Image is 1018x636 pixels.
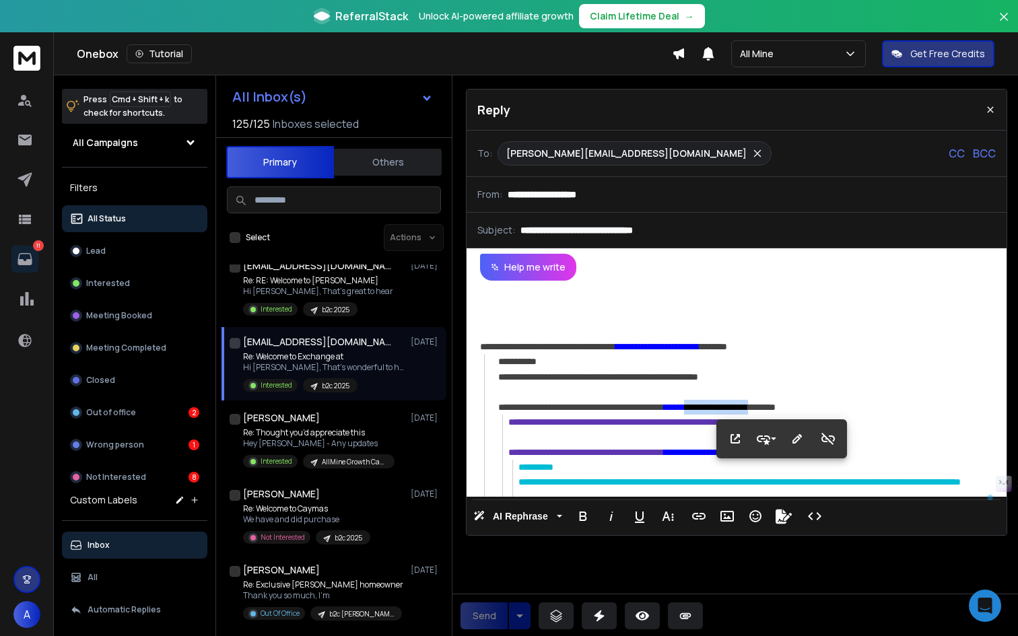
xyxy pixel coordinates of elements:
button: Not Interested8 [62,464,207,491]
p: Reply [477,100,510,119]
p: Unlock AI-powered affiliate growth [419,9,574,23]
span: → [685,9,694,23]
p: From: [477,188,502,201]
button: Insert Image (⌘P) [714,503,740,530]
h1: [PERSON_NAME] [243,411,320,425]
p: Interested [86,278,130,289]
p: Not Interested [261,532,305,542]
a: 11 [11,246,38,273]
button: Get Free Credits [882,40,994,67]
button: All Inbox(s) [222,83,444,110]
p: b2c 2025 [322,381,349,391]
span: 125 / 125 [232,116,270,132]
span: AI Rephrase [490,511,551,522]
p: Interested [261,380,292,390]
div: Open Intercom Messenger [969,590,1001,622]
p: Closed [86,375,115,386]
h1: [EMAIL_ADDRESS][DOMAIN_NAME] [243,259,391,273]
p: [DATE] [411,337,441,347]
button: Insert Link (⌘K) [686,503,712,530]
p: [DATE] [411,413,441,423]
p: Interested [261,304,292,314]
button: Others [334,147,442,177]
button: Meeting Completed [62,334,207,361]
p: 11 [33,240,44,251]
p: Meeting Completed [86,343,166,353]
span: ReferralStack [335,8,408,24]
button: Open Link [722,425,748,452]
p: Re: Thought you’d appreciate this [243,427,395,438]
div: Onebox [77,44,672,63]
button: Out of office2 [62,399,207,426]
h1: [EMAIL_ADDRESS][DOMAIN_NAME] [243,335,391,349]
p: We have and did purchase [243,514,370,525]
p: Lead [86,246,106,256]
button: Inbox [62,532,207,559]
p: [DATE] [411,260,441,271]
p: Out Of Office [261,608,300,619]
button: Edit Link [784,425,810,452]
button: Wrong person1 [62,431,207,458]
p: Wrong person [86,439,144,450]
button: Italic (⌘I) [599,503,624,530]
p: b2c [PERSON_NAME] 2025 [329,609,394,619]
h3: Filters [62,178,207,197]
button: Automatic Replies [62,596,207,623]
button: Style [753,425,779,452]
button: A [13,601,40,628]
button: Interested [62,270,207,297]
button: Code View [802,503,827,530]
button: All [62,564,207,591]
button: Claim Lifetime Deal→ [579,4,705,28]
button: Unlink [815,425,841,452]
p: All Mine [740,47,779,61]
p: Hi [PERSON_NAME], That’s wonderful to hear! [243,362,405,373]
div: 8 [189,472,199,483]
button: Emoticons [743,503,768,530]
p: Subject: [477,223,515,237]
p: b2c 2025 [335,533,362,543]
button: More Text [655,503,681,530]
p: Hey [PERSON_NAME] - Any updates [243,438,395,449]
p: Re: Welcome to Caymas [243,503,370,514]
button: Primary [226,146,334,178]
p: b2c 2025 [322,305,349,315]
h1: [PERSON_NAME] [243,487,320,501]
p: Interested [261,456,292,466]
button: Close banner [995,8,1013,40]
p: Not Interested [86,472,146,483]
p: All Status [88,213,126,224]
button: AI Rephrase [471,503,565,530]
p: Thank you so much, I’m [243,590,403,601]
label: Select [246,232,270,243]
button: All Campaigns [62,129,207,156]
p: To: [477,147,492,160]
button: Help me write [480,254,576,281]
p: Re: Welcome to Exchange at [243,351,405,362]
button: Signature [771,503,796,530]
p: Press to check for shortcuts. [83,93,182,120]
h1: All Inbox(s) [232,90,307,104]
h1: [PERSON_NAME] [243,563,320,577]
button: All Status [62,205,207,232]
p: [DATE] [411,565,441,575]
h3: Custom Labels [70,493,137,507]
p: Meeting Booked [86,310,152,321]
span: Cmd + Shift + k [110,92,171,107]
p: [DATE] [411,489,441,499]
button: Underline (⌘U) [627,503,652,530]
button: Tutorial [127,44,192,63]
button: Bold (⌘B) [570,503,596,530]
p: AllMine Growth Campaign [322,457,386,467]
p: Re: RE: Welcome to [PERSON_NAME] [243,275,393,286]
p: BCC [973,145,996,162]
button: Meeting Booked [62,302,207,329]
p: Out of office [86,407,136,418]
p: Re: Exclusive [PERSON_NAME] homeowner [243,579,403,590]
div: 2 [189,407,199,418]
h1: All Campaigns [73,136,138,149]
button: Lead [62,238,207,264]
p: CC [949,145,965,162]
